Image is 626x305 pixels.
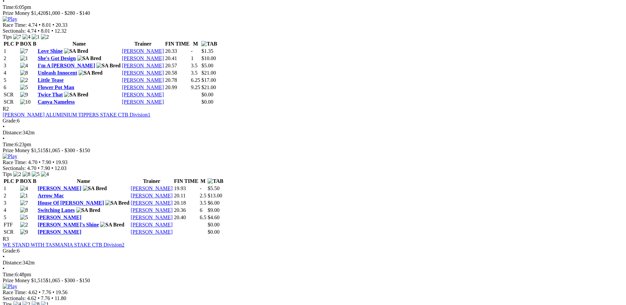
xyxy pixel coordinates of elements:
[3,284,17,289] img: Play
[208,193,222,198] span: $13.00
[33,41,36,47] span: B
[3,236,9,242] span: R3
[16,178,19,184] span: P
[165,77,190,84] td: 20.78
[165,84,190,91] td: 20.99
[200,215,206,220] text: 6.5
[32,171,40,177] img: 5
[42,22,51,28] span: 8.01
[38,229,81,235] a: [PERSON_NAME]
[165,70,190,76] td: 20.58
[3,48,19,54] td: 1
[54,165,66,171] span: 12.03
[190,41,200,47] th: M
[38,200,104,206] a: House Of [PERSON_NAME]
[3,62,19,69] td: 3
[20,207,28,213] img: 8
[42,159,51,165] span: 7.90
[41,165,50,171] span: 7.90
[122,92,164,97] a: [PERSON_NAME]
[3,55,19,62] td: 2
[38,48,63,54] a: Love Shine
[3,4,623,10] div: 6:05pm
[174,178,199,185] th: FIN TIME
[38,165,40,171] span: •
[3,248,17,254] span: Grade:
[122,63,164,68] a: [PERSON_NAME]
[3,106,9,112] span: R2
[39,289,41,295] span: •
[38,99,75,105] a: Canya Nameless
[191,63,197,68] text: 3.5
[27,165,36,171] span: 4.70
[20,186,28,191] img: 4
[3,148,623,153] div: Prize Money $1,515
[38,63,95,68] a: I'm A [PERSON_NAME]
[121,41,164,47] th: Trainer
[3,214,19,221] td: 5
[174,185,199,192] td: 19.93
[3,142,623,148] div: 6:23pm
[38,92,63,97] a: Twice That
[20,178,32,184] span: BOX
[56,22,68,28] span: 20.33
[165,48,190,54] td: 20.33
[52,22,54,28] span: •
[38,215,81,220] a: [PERSON_NAME]
[20,92,28,98] img: 9
[54,295,66,301] span: 11.80
[3,130,22,135] span: Distance:
[38,186,81,191] a: [PERSON_NAME]
[3,254,5,259] span: •
[22,171,30,177] img: 8
[3,229,19,235] td: SCR
[131,229,173,235] a: [PERSON_NAME]
[3,266,5,271] span: •
[20,222,28,228] img: 2
[96,63,120,69] img: SA Bred
[3,142,15,147] span: Time:
[38,28,40,34] span: •
[56,159,68,165] span: 19.93
[130,178,173,185] th: Trainer
[20,55,28,61] img: 1
[3,272,15,277] span: Time:
[33,178,36,184] span: B
[3,260,623,266] div: 342m
[20,77,28,83] img: 2
[199,178,207,185] th: M
[201,85,216,90] span: $21.00
[20,229,28,235] img: 9
[208,178,223,184] img: TAB
[79,70,103,76] img: SA Bred
[16,41,19,47] span: P
[76,207,100,213] img: SA Bred
[39,22,41,28] span: •
[3,289,27,295] span: Race Time:
[28,289,37,295] span: 4.62
[4,178,14,184] span: PLC
[3,130,623,136] div: 342m
[201,77,216,83] span: $17.00
[131,200,173,206] a: [PERSON_NAME]
[3,112,150,118] a: [PERSON_NAME] ALUMINIUM TIPPERS STAKE CTB Division1
[3,10,623,16] div: Prize Money $1,420
[191,48,192,54] text: -
[122,99,164,105] a: [PERSON_NAME]
[51,295,53,301] span: •
[165,41,190,47] th: FIN TIME
[3,207,19,214] td: 4
[3,260,22,265] span: Distance:
[191,70,197,76] text: 3.5
[201,70,216,76] span: $21.00
[37,178,130,185] th: Name
[3,118,623,124] div: 6
[3,124,5,129] span: •
[201,48,213,54] span: $1.35
[42,289,51,295] span: 7.76
[208,215,219,220] span: $4.60
[28,22,37,28] span: 4.74
[208,222,219,227] span: $0.00
[3,22,27,28] span: Race Time:
[200,186,201,191] text: -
